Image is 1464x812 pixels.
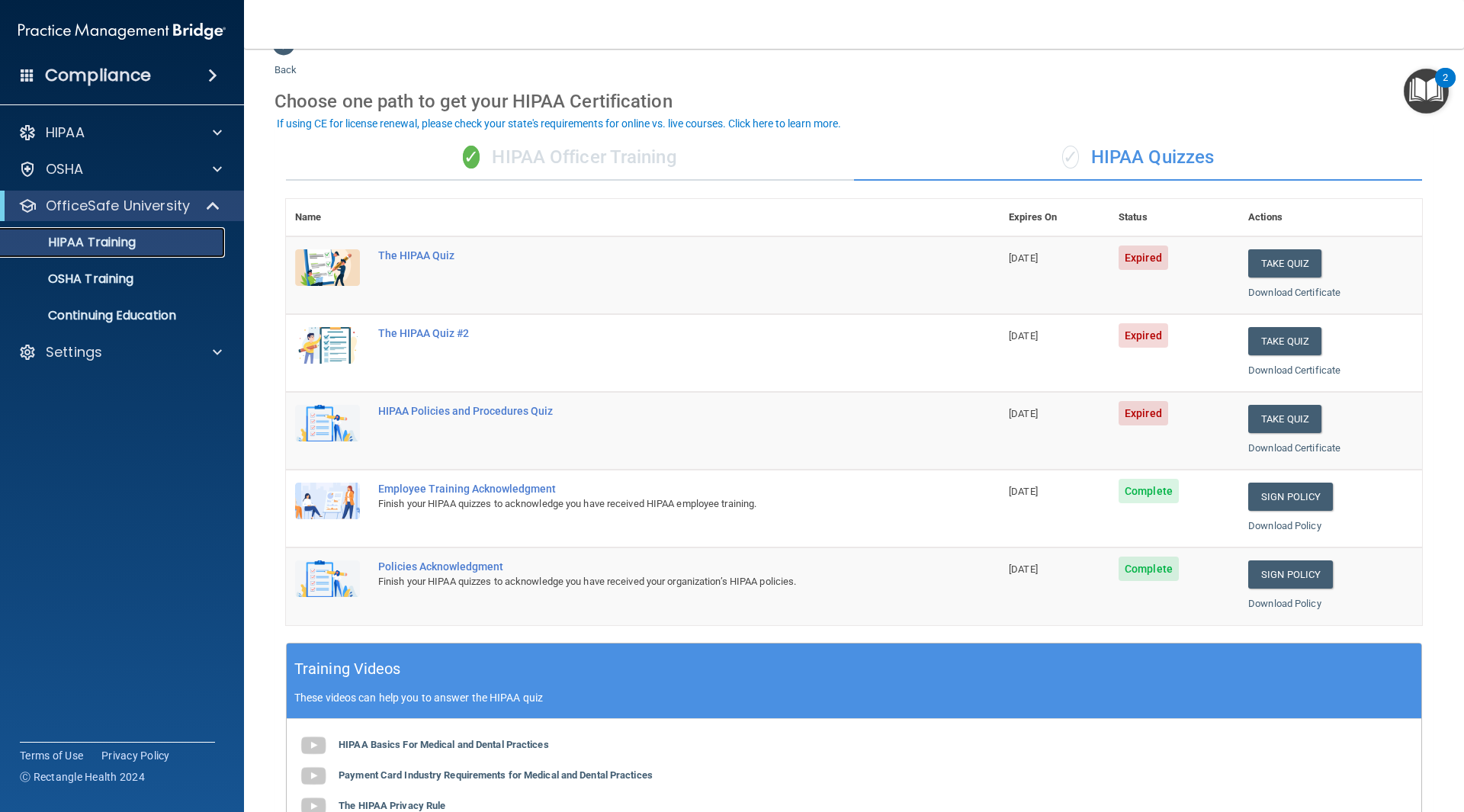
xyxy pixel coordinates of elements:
[463,146,480,168] span: ✓
[10,271,133,287] p: OSHA Training
[274,79,1433,124] div: Choose one path to get your HIPAA Certification
[18,343,222,361] a: Settings
[1248,327,1321,355] button: Take Quiz
[1119,479,1179,503] span: Complete
[1009,330,1038,342] span: [DATE]
[10,308,218,323] p: Continuing Education
[1119,246,1168,270] span: Expired
[274,116,843,131] button: If using CE for license renewal, please check your state's requirements for online vs. live cours...
[45,65,151,86] h4: Compliance
[1062,146,1079,168] span: ✓
[10,235,136,250] p: HIPAA Training
[1119,401,1168,425] span: Expired
[378,560,923,573] div: Policies Acknowledgment
[378,405,923,417] div: HIPAA Policies and Procedures Quiz
[294,692,1414,704] p: These videos can help you to answer the HIPAA quiz
[339,800,445,811] b: The HIPAA Privacy Rule
[854,135,1422,181] div: HIPAA Quizzes
[294,656,401,682] h5: Training Videos
[20,748,83,763] a: Terms of Use
[277,118,841,129] div: If using CE for license renewal, please check your state's requirements for online vs. live cours...
[286,135,854,181] div: HIPAA Officer Training
[1248,520,1321,531] a: Download Policy
[1009,408,1038,419] span: [DATE]
[339,739,549,750] b: HIPAA Basics For Medical and Dental Practices
[46,343,102,361] p: Settings
[1000,199,1109,236] th: Expires On
[18,160,222,178] a: OSHA
[1248,364,1340,376] a: Download Certificate
[298,761,329,791] img: gray_youtube_icon.38fcd6cc.png
[378,249,923,262] div: The HIPAA Quiz
[1239,199,1422,236] th: Actions
[339,769,653,781] b: Payment Card Industry Requirements for Medical and Dental Practices
[378,495,923,513] div: Finish your HIPAA quizzes to acknowledge you have received HIPAA employee training.
[1009,252,1038,264] span: [DATE]
[1009,563,1038,575] span: [DATE]
[1109,199,1239,236] th: Status
[1404,69,1449,114] button: Open Resource Center, 2 new notifications
[1248,483,1333,511] a: Sign Policy
[46,197,190,215] p: OfficeSafe University
[20,769,145,785] span: Ⓒ Rectangle Health 2024
[18,197,221,215] a: OfficeSafe University
[1248,405,1321,433] button: Take Quiz
[18,16,226,47] img: PMB logo
[1248,249,1321,278] button: Take Quiz
[378,483,923,495] div: Employee Training Acknowledgment
[46,124,85,142] p: HIPAA
[1443,78,1448,98] div: 2
[1009,486,1038,497] span: [DATE]
[18,124,222,142] a: HIPAA
[298,730,329,761] img: gray_youtube_icon.38fcd6cc.png
[1248,598,1321,609] a: Download Policy
[274,46,297,75] a: Back
[46,160,84,178] p: OSHA
[101,748,170,763] a: Privacy Policy
[1119,323,1168,348] span: Expired
[1248,442,1340,454] a: Download Certificate
[378,327,923,339] div: The HIPAA Quiz #2
[286,199,369,236] th: Name
[378,573,923,591] div: Finish your HIPAA quizzes to acknowledge you have received your organization’s HIPAA policies.
[1248,560,1333,589] a: Sign Policy
[1248,287,1340,298] a: Download Certificate
[1119,557,1179,581] span: Complete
